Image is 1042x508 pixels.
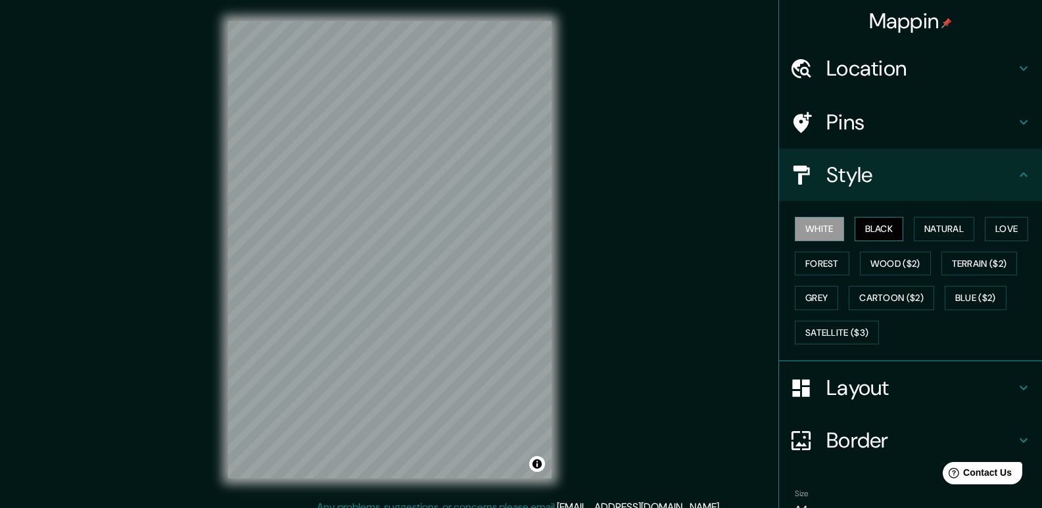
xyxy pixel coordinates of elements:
[826,375,1016,401] h4: Layout
[826,55,1016,81] h4: Location
[941,252,1018,276] button: Terrain ($2)
[869,8,953,34] h4: Mappin
[779,96,1042,149] div: Pins
[860,252,931,276] button: Wood ($2)
[779,42,1042,95] div: Location
[228,21,552,478] canvas: Map
[795,286,838,310] button: Grey
[826,109,1016,135] h4: Pins
[795,321,879,345] button: Satellite ($3)
[925,457,1028,494] iframe: Help widget launcher
[779,149,1042,201] div: Style
[914,217,974,241] button: Natural
[826,162,1016,188] h4: Style
[826,427,1016,453] h4: Border
[779,361,1042,414] div: Layout
[941,18,952,28] img: pin-icon.png
[779,414,1042,467] div: Border
[855,217,904,241] button: Black
[849,286,934,310] button: Cartoon ($2)
[529,456,545,472] button: Toggle attribution
[795,252,849,276] button: Forest
[795,217,844,241] button: White
[945,286,1006,310] button: Blue ($2)
[795,488,809,499] label: Size
[985,217,1028,241] button: Love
